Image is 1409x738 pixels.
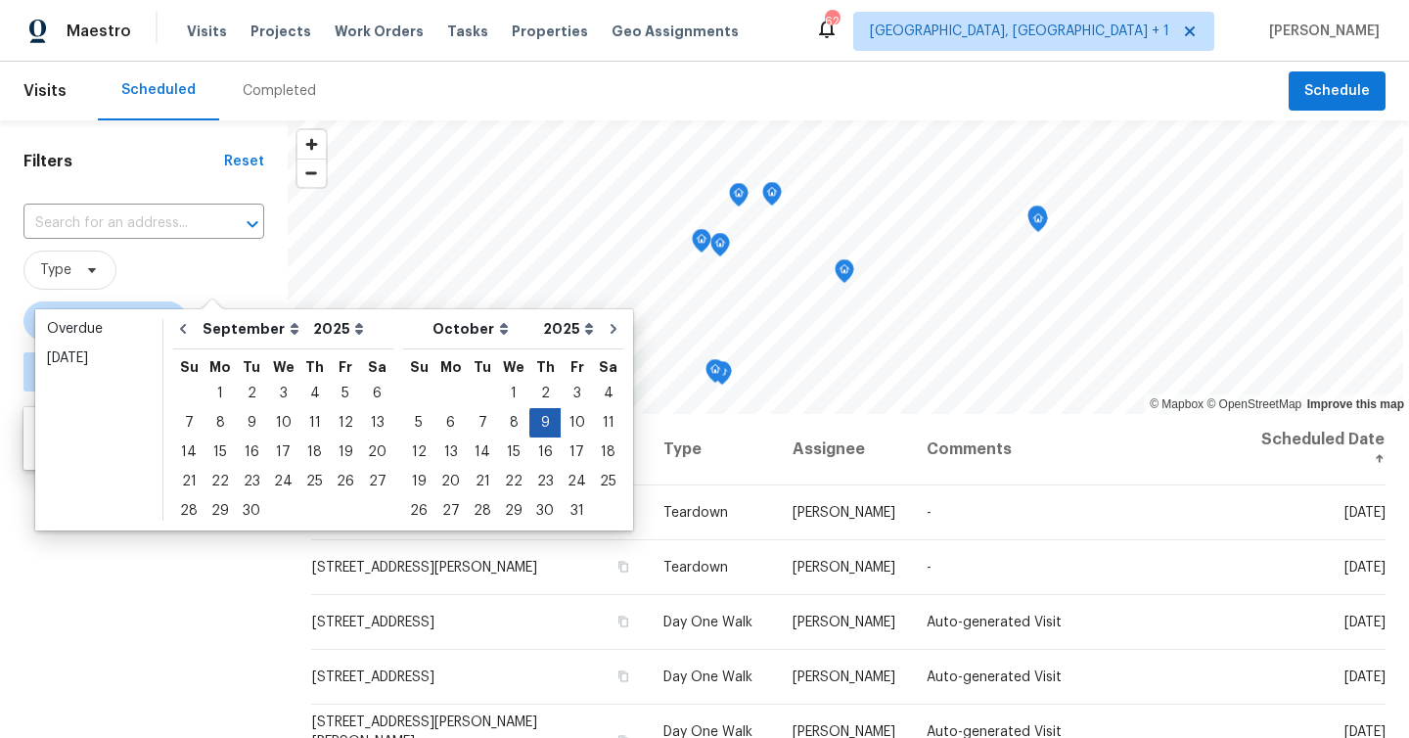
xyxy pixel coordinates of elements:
[173,408,205,438] div: Sun Sep 07 2025
[173,438,205,466] div: 14
[40,260,71,280] span: Type
[498,497,529,525] div: 29
[538,314,599,344] select: Year
[312,616,434,629] span: [STREET_ADDRESS]
[47,319,151,339] div: Overdue
[297,159,326,187] button: Zoom out
[512,22,588,41] span: Properties
[529,438,561,466] div: 16
[236,497,267,525] div: 30
[529,438,561,467] div: Thu Oct 16 2025
[498,379,529,408] div: Wed Oct 01 2025
[1343,670,1385,684] span: [DATE]
[825,12,839,31] div: 62
[236,496,267,526] div: Tue Sep 30 2025
[243,360,260,374] abbr: Tuesday
[705,359,725,390] div: Map marker
[498,468,529,495] div: 22
[173,497,205,525] div: 28
[467,496,498,526] div: Tue Oct 28 2025
[1027,206,1047,236] div: Map marker
[648,414,777,485] th: Type
[403,408,434,438] div: Sun Oct 05 2025
[330,408,361,438] div: Fri Sep 12 2025
[173,496,205,526] div: Sun Sep 28 2025
[1307,397,1404,411] a: Improve this map
[663,561,728,575] span: Teardown
[361,408,393,438] div: Sat Sep 13 2025
[236,380,267,407] div: 2
[498,408,529,438] div: Wed Oct 08 2025
[403,438,434,466] div: 12
[729,183,749,213] div: Map marker
[267,467,299,496] div: Wed Sep 24 2025
[361,467,393,496] div: Sat Sep 27 2025
[205,438,236,467] div: Mon Sep 15 2025
[434,496,467,526] div: Mon Oct 27 2025
[198,314,308,344] select: Month
[205,379,236,408] div: Mon Sep 01 2025
[467,408,498,438] div: Tue Oct 07 2025
[529,496,561,526] div: Thu Oct 30 2025
[467,467,498,496] div: Tue Oct 21 2025
[561,409,593,437] div: 10
[410,360,429,374] abbr: Sunday
[793,670,895,684] span: [PERSON_NAME]
[793,561,895,575] span: [PERSON_NAME]
[403,438,434,467] div: Sun Oct 12 2025
[529,408,561,438] div: Thu Oct 09 2025
[361,468,393,495] div: 27
[593,468,623,495] div: 25
[498,409,529,437] div: 8
[180,360,199,374] abbr: Sunday
[561,379,593,408] div: Fri Oct 03 2025
[529,379,561,408] div: Thu Oct 02 2025
[330,468,361,495] div: 26
[236,438,267,466] div: 16
[305,360,324,374] abbr: Thursday
[288,120,1403,414] canvas: Map
[498,438,529,466] div: 15
[911,414,1233,485] th: Comments
[205,408,236,438] div: Mon Sep 08 2025
[570,360,584,374] abbr: Friday
[187,22,227,41] span: Visits
[368,360,386,374] abbr: Saturday
[173,468,205,495] div: 21
[712,361,732,392] div: Map marker
[330,380,361,407] div: 5
[434,409,467,437] div: 6
[593,438,623,467] div: Sat Oct 18 2025
[267,379,299,408] div: Wed Sep 03 2025
[434,468,467,495] div: 20
[498,467,529,496] div: Wed Oct 22 2025
[267,468,299,495] div: 24
[599,309,628,348] button: Go to next month
[870,22,1169,41] span: [GEOGRAPHIC_DATA], [GEOGRAPHIC_DATA] + 1
[561,438,593,466] div: 17
[561,468,593,495] div: 24
[403,468,434,495] div: 19
[330,467,361,496] div: Fri Sep 26 2025
[273,360,295,374] abbr: Wednesday
[498,496,529,526] div: Wed Oct 29 2025
[663,616,752,629] span: Day One Walk
[561,497,593,525] div: 31
[23,208,209,239] input: Search for an address...
[361,438,393,467] div: Sat Sep 20 2025
[403,496,434,526] div: Sun Oct 26 2025
[330,438,361,467] div: Fri Sep 19 2025
[561,380,593,407] div: 3
[927,670,1062,684] span: Auto-generated Visit
[205,468,236,495] div: 22
[173,409,205,437] div: 7
[239,210,266,238] button: Open
[467,497,498,525] div: 28
[434,497,467,525] div: 27
[205,467,236,496] div: Mon Sep 22 2025
[335,22,424,41] span: Work Orders
[299,438,330,466] div: 18
[529,467,561,496] div: Thu Oct 23 2025
[529,409,561,437] div: 9
[663,670,752,684] span: Day One Walk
